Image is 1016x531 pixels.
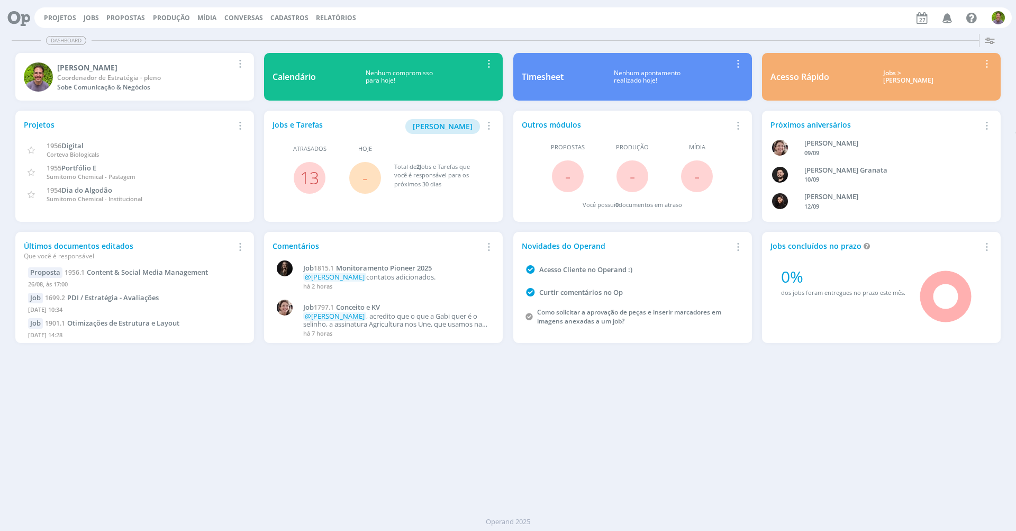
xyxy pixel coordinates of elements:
[47,163,96,173] a: 1955Portfólio E
[47,141,61,150] span: 1956
[804,192,976,202] div: Luana da Silva de Andrade
[305,272,365,282] span: @[PERSON_NAME]
[314,303,334,312] span: 1797.1
[772,167,788,183] img: B
[303,312,488,329] p: , acredito que o que a Gabi quer é o selinho, a assinatura Agricultura nos Une, que usamos nas pe...
[565,165,570,187] span: -
[65,268,85,277] span: 1956.1
[770,240,980,251] div: Jobs concluídos no prazo
[336,302,380,312] span: Conceito e KV
[28,293,43,303] div: Job
[772,140,788,156] img: A
[405,121,480,131] a: [PERSON_NAME]
[522,240,731,251] div: Novidades do Operand
[804,138,976,149] div: Aline Beatriz Jackisch
[781,289,905,298] div: dos jobs foram entregues no prazo este mês.
[804,149,819,157] span: 09/09
[616,143,649,152] span: Produção
[630,165,635,187] span: -
[270,13,309,22] span: Cadastros
[991,8,1005,27] button: T
[57,62,233,73] div: Thales Hohl
[46,36,86,45] span: Dashboard
[303,264,488,273] a: Job1815.1Monitoramento Pioneer 2025
[28,329,241,344] div: [DATE] 14:28
[273,70,316,83] div: Calendário
[413,121,473,131] span: [PERSON_NAME]
[689,143,705,152] span: Mídia
[57,83,233,92] div: Sobe Comunicação & Negócios
[273,240,482,251] div: Comentários
[539,287,623,297] a: Curtir comentários no Op
[45,293,159,302] a: 1699.2PDI / Estratégia - Avaliações
[61,163,96,173] span: Portfólio E
[362,166,368,189] span: -
[537,308,721,326] a: Como solicitar a aprovação de peças e inserir marcadores em imagens anexadas a um job?
[804,175,819,183] span: 10/09
[313,14,359,22] button: Relatórios
[28,278,241,293] div: 26/08, às 17:00
[24,62,53,92] img: T
[47,140,84,150] a: 1956Digital
[416,163,420,170] span: 2
[316,13,356,22] a: Relatórios
[273,119,482,134] div: Jobs e Tarefas
[539,265,632,274] a: Acesso Cliente no Operand :)
[770,70,829,83] div: Acesso Rápido
[24,240,233,261] div: Últimos documentos editados
[615,201,619,209] span: 0
[44,13,76,22] a: Projetos
[837,69,980,85] div: Jobs > [PERSON_NAME]
[358,145,372,154] span: Hoje
[45,293,65,302] span: 1699.2
[221,14,266,22] button: Conversas
[316,69,482,85] div: Nenhum compromisso para hoje!
[992,11,1005,24] img: T
[28,267,62,278] div: Proposta
[303,329,332,337] span: há 7 horas
[770,119,980,130] div: Próximos aniversários
[522,70,564,83] div: Timesheet
[303,273,488,282] p: contatos adicionados.
[61,185,112,195] span: Dia do Algodão
[45,319,65,328] span: 1901.1
[394,163,484,189] div: Total de Jobs e Tarefas que você é responsável para os próximos 30 dias
[47,185,61,195] span: 1954
[67,293,159,302] span: PDI / Estratégia - Avaliações
[513,53,752,101] a: TimesheetNenhum apontamentorealizado hoje!
[277,300,293,316] img: A
[781,265,905,289] div: 0%
[47,195,142,203] span: Sumitomo Chemical - Institucional
[194,14,220,22] button: Mídia
[61,141,84,150] span: Digital
[57,73,233,83] div: Coordenador de Estratégia - pleno
[45,318,179,328] a: 1901.1Otimizações de Estrutura e Layout
[84,13,99,22] a: Jobs
[28,318,43,329] div: Job
[47,185,112,195] a: 1954Dia do Algodão
[522,119,731,130] div: Outros módulos
[551,143,585,152] span: Propostas
[583,201,682,210] div: Você possui documentos em atraso
[804,165,976,176] div: Bruno Corralo Granata
[314,264,334,273] span: 1815.1
[694,165,700,187] span: -
[28,303,241,319] div: [DATE] 10:34
[197,13,216,22] a: Mídia
[153,13,190,22] a: Produção
[267,14,312,22] button: Cadastros
[15,53,254,101] a: T[PERSON_NAME]Coordenador de Estratégia - plenoSobe Comunicação & Negócios
[224,13,263,22] a: Conversas
[300,166,319,189] a: 13
[804,202,819,210] span: 12/09
[80,14,102,22] button: Jobs
[67,318,179,328] span: Otimizações de Estrutura e Layout
[106,13,145,22] span: Propostas
[564,69,731,85] div: Nenhum apontamento realizado hoje!
[103,14,148,22] button: Propostas
[303,282,332,290] span: há 2 horas
[24,119,233,130] div: Projetos
[150,14,193,22] button: Produção
[305,311,365,321] span: @[PERSON_NAME]
[772,193,788,209] img: L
